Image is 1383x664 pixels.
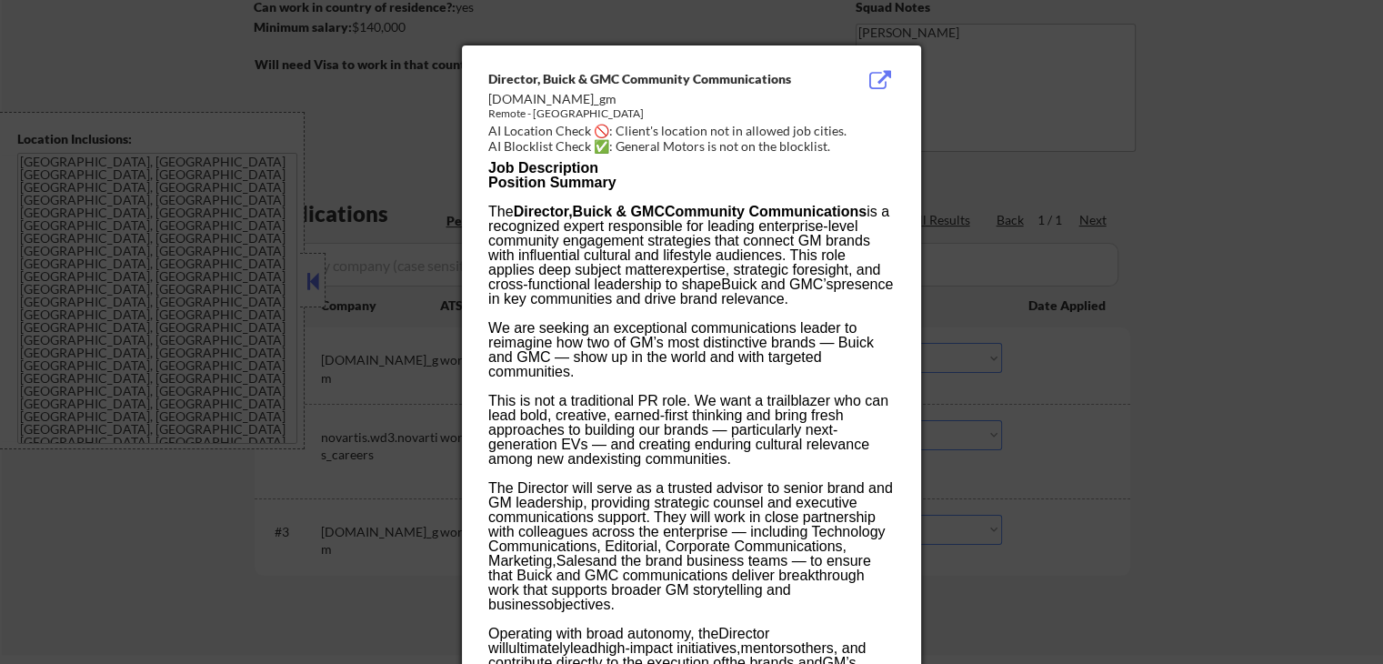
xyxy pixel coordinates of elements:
span: Buick and GMC’s [721,277,833,292]
span: presence in key communities and drive brand relevance. [488,277,893,307]
span: The Director will serve as a trusted advisor to senior brand and GM leadership, providing strateg... [488,480,893,568]
span: Buick & GMC [573,204,665,219]
div: AI Blocklist Check ✅: General Motors is not on the blocklist. [488,137,902,156]
span: and the brand business teams — to ensure that Buick and GMC communications deliver breakthrough w... [488,553,871,612]
span: mentors [740,640,793,656]
span: lead [570,640,597,656]
span: The [488,204,514,219]
span: This is not a traditional PR role. We want a trailblazer who can lead bold, creative, earned-firs... [488,393,888,467]
span: high-impact initiatives, [597,640,740,656]
b: Job Description [488,160,598,176]
span: is a recognized expert responsible for leading enterprise-level community engagement strategies t... [488,204,889,277]
span: expertise [666,262,726,277]
div: AI Location Check 🚫: Client's location not in allowed job cities. [488,122,902,140]
div: Remote - [GEOGRAPHIC_DATA] [488,106,803,122]
span: , strategic foresight, and cross-functional leadership to shape [488,262,880,292]
div: [DOMAIN_NAME]_gm [488,90,803,108]
span: existing communities [592,451,727,467]
span: Director will [488,626,769,656]
span: objectives [546,597,610,612]
span: Director, [514,204,573,219]
span: Position Summary [488,175,616,190]
span: Community Communications [665,204,867,219]
span: Operating with broad autonomy, the [488,626,718,641]
span: We are seeking an exceptional communications leader to reimagine how two of GM’s most distinctive... [488,320,874,379]
span: . [727,451,730,467]
span: . [610,597,614,612]
span: ultimately [508,640,570,656]
div: Director, Buick & GMC Community Communications [488,70,803,88]
span: Sales [556,553,593,568]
